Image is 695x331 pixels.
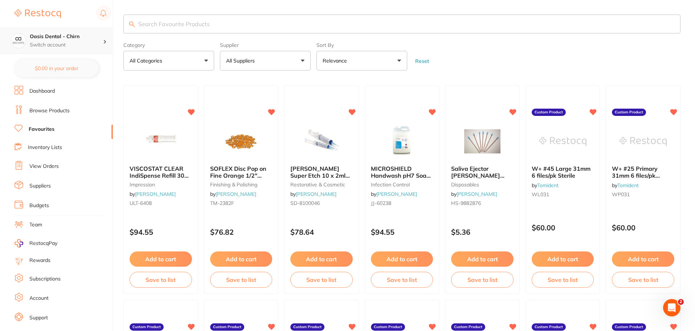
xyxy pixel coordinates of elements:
[451,165,514,179] b: Saliva Ejector HENRY SCHEIN Clear with Blue Tip 15cm Pk100
[532,272,594,288] button: Save to list
[612,191,630,198] span: WP031
[29,126,54,133] a: Favourites
[130,200,152,206] span: ULT-6408
[612,109,646,116] label: Custom Product
[451,165,504,192] span: Saliva Ejector [PERSON_NAME] Clear with Blue Tip 15cm Pk100
[130,182,192,187] small: impression
[15,60,98,77] button: $0.00 in your order
[371,251,433,267] button: Add to cart
[371,272,433,288] button: Save to list
[290,272,353,288] button: Save to list
[298,123,345,160] img: HENRY SCHEIN Super Etch 10 x 2ml Syringes and 50 Tips
[123,51,214,70] button: All Categories
[29,221,42,229] a: Team
[210,272,273,288] button: Save to list
[29,163,59,170] a: View Orders
[29,88,55,95] a: Dashboard
[371,165,431,186] span: MICROSHIELD Handwash pH7 Soap Free 5L Bottle
[15,239,57,247] a: RestocqPay
[451,323,485,331] label: Custom Product
[371,200,391,206] span: JJ-60238
[130,323,164,331] label: Custom Product
[30,41,103,49] p: Switch account
[316,42,407,48] label: Sort By
[371,228,433,236] p: $94.55
[451,251,514,267] button: Add to cart
[123,42,214,48] label: Category
[612,272,674,288] button: Save to list
[290,165,350,186] span: [PERSON_NAME] Super Etch 10 x 2ml Syringes and 50 Tips
[290,165,353,179] b: HENRY SCHEIN Super Etch 10 x 2ml Syringes and 50 Tips
[532,165,590,179] span: W+ #45 Large 31mm 6 files/pk Sterile
[290,251,353,267] button: Add to cart
[290,191,336,197] span: by
[29,275,61,283] a: Subscriptions
[296,191,336,197] a: [PERSON_NAME]
[210,191,256,197] span: by
[290,228,353,236] p: $78.64
[323,57,350,64] p: Relevance
[532,191,549,198] span: WL031
[29,107,70,114] a: Browse Products
[371,182,433,187] small: infection control
[371,323,405,331] label: Custom Product
[612,251,674,267] button: Add to cart
[210,200,234,206] span: TM-2382F
[28,144,62,151] a: Inventory Lists
[130,57,165,64] p: All Categories
[226,57,258,64] p: All Suppliers
[612,182,639,189] span: by
[220,42,311,48] label: Supplier
[130,165,191,186] span: VISCOSTAT CLEAR IndiSpense Refill 30ml IndiSpense Syringe
[459,123,506,160] img: Saliva Ejector HENRY SCHEIN Clear with Blue Tip 15cm Pk100
[532,109,566,116] label: Custom Product
[371,191,417,197] span: by
[532,165,594,179] b: W+ #45 Large 31mm 6 files/pk Sterile
[29,257,50,264] a: Rewards
[210,165,266,186] span: SOFLEX Disc Pop on Fine Orange 1/2" 12.7mm Pack of 85
[29,295,49,302] a: Account
[220,51,311,70] button: All Suppliers
[29,314,48,322] a: Support
[290,200,320,206] span: SD-8100046
[532,251,594,267] button: Add to cart
[532,223,594,232] p: $60.00
[15,239,23,247] img: RestocqPay
[137,123,184,160] img: VISCOSTAT CLEAR IndiSpense Refill 30ml IndiSpense Syringe
[216,191,256,197] a: [PERSON_NAME]
[130,165,192,179] b: VISCOSTAT CLEAR IndiSpense Refill 30ml IndiSpense Syringe
[29,240,57,247] span: RestocqPay
[678,299,684,305] span: 2
[123,15,680,33] input: Search Favourite Products
[316,51,407,70] button: Relevance
[130,251,192,267] button: Add to cart
[612,323,646,331] label: Custom Product
[15,5,61,22] a: Restocq Logo
[29,182,51,190] a: Suppliers
[210,323,244,331] label: Custom Product
[30,33,103,40] h4: Oasis Dental - Chirn
[532,323,566,331] label: Custom Product
[612,165,674,179] b: W+ #25 Primary 31mm 6 files/pk Sterile
[378,123,425,160] img: MICROSHIELD Handwash pH7 Soap Free 5L Bottle
[130,191,176,197] span: by
[210,165,273,179] b: SOFLEX Disc Pop on Fine Orange 1/2" 12.7mm Pack of 85
[620,123,667,160] img: W+ #25 Primary 31mm 6 files/pk Sterile
[290,323,324,331] label: Custom Product
[457,191,497,197] a: [PERSON_NAME]
[413,58,431,64] button: Reset
[663,299,680,316] iframe: Intercom live chat
[11,33,26,48] img: Oasis Dental - Chirn
[371,165,433,179] b: MICROSHIELD Handwash pH7 Soap Free 5L Bottle
[451,272,514,288] button: Save to list
[451,200,481,206] span: HS-9882876
[15,9,61,18] img: Restocq Logo
[451,182,514,187] small: disposables
[210,182,273,187] small: finishing & polishing
[29,202,49,209] a: Budgets
[130,272,192,288] button: Save to list
[612,223,674,232] p: $60.00
[135,191,176,197] a: [PERSON_NAME]
[130,228,192,236] p: $94.55
[217,123,265,160] img: SOFLEX Disc Pop on Fine Orange 1/2" 12.7mm Pack of 85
